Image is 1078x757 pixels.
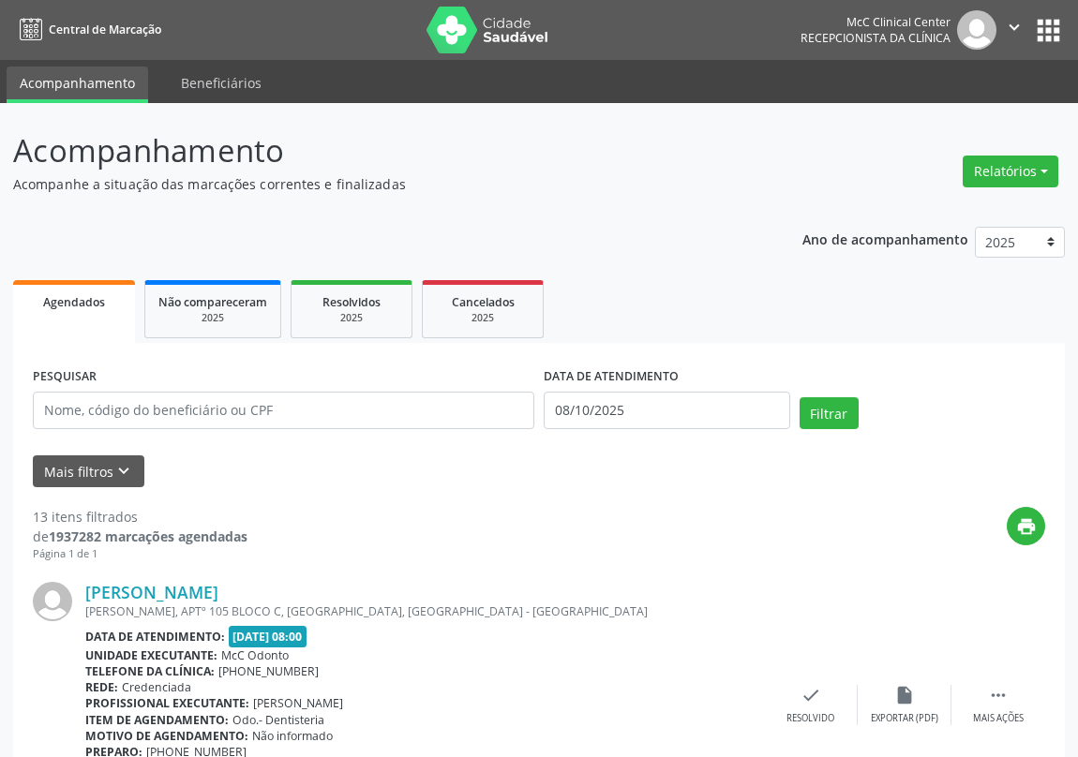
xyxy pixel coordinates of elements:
[452,294,515,310] span: Cancelados
[229,626,307,647] span: [DATE] 08:00
[85,603,764,619] div: [PERSON_NAME], APTº 105 BLOCO C, [GEOGRAPHIC_DATA], [GEOGRAPHIC_DATA] - [GEOGRAPHIC_DATA]
[305,311,398,325] div: 2025
[122,679,191,695] span: Credenciada
[85,629,225,645] b: Data de atendimento:
[801,685,821,705] i: check
[436,311,530,325] div: 2025
[85,582,218,602] a: [PERSON_NAME]
[33,455,144,488] button: Mais filtroskeyboard_arrow_down
[800,397,859,429] button: Filtrar
[85,712,229,728] b: Item de agendamento:
[957,10,996,50] img: img
[1004,17,1025,37] i: 
[1016,516,1037,537] i: print
[113,461,134,482] i: keyboard_arrow_down
[85,679,118,695] b: Rede:
[322,294,381,310] span: Resolvidos
[49,527,247,545] strong: 1937282 marcações agendadas
[33,527,247,546] div: de
[7,67,148,103] a: Acompanhamento
[49,22,161,37] span: Central de Marcação
[786,712,834,725] div: Resolvido
[996,10,1032,50] button: 
[232,712,324,728] span: Odo.- Dentisteria
[158,311,267,325] div: 2025
[1032,14,1065,47] button: apps
[1007,507,1045,545] button: print
[85,728,248,744] b: Motivo de agendamento:
[168,67,275,99] a: Beneficiários
[85,663,215,679] b: Telefone da clínica:
[544,392,790,429] input: Selecione um intervalo
[85,647,217,663] b: Unidade executante:
[253,695,343,711] span: [PERSON_NAME]
[33,392,534,429] input: Nome, código do beneficiário ou CPF
[158,294,267,310] span: Não compareceram
[218,663,319,679] span: [PHONE_NUMBER]
[85,695,249,711] b: Profissional executante:
[252,728,333,744] span: Não informado
[13,174,749,194] p: Acompanhe a situação das marcações correntes e finalizadas
[801,30,951,46] span: Recepcionista da clínica
[33,363,97,392] label: PESQUISAR
[963,156,1058,187] button: Relatórios
[801,14,951,30] div: McC Clinical Center
[894,685,915,705] i: insert_drive_file
[988,685,1009,705] i: 
[802,227,968,250] p: Ano de acompanhamento
[871,712,938,725] div: Exportar (PDF)
[13,14,161,45] a: Central de Marcação
[544,363,679,392] label: DATA DE ATENDIMENTO
[973,712,1024,725] div: Mais ações
[43,294,105,310] span: Agendados
[33,546,247,562] div: Página 1 de 1
[221,647,289,663] span: McC Odonto
[33,582,72,621] img: img
[33,507,247,527] div: 13 itens filtrados
[13,127,749,174] p: Acompanhamento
